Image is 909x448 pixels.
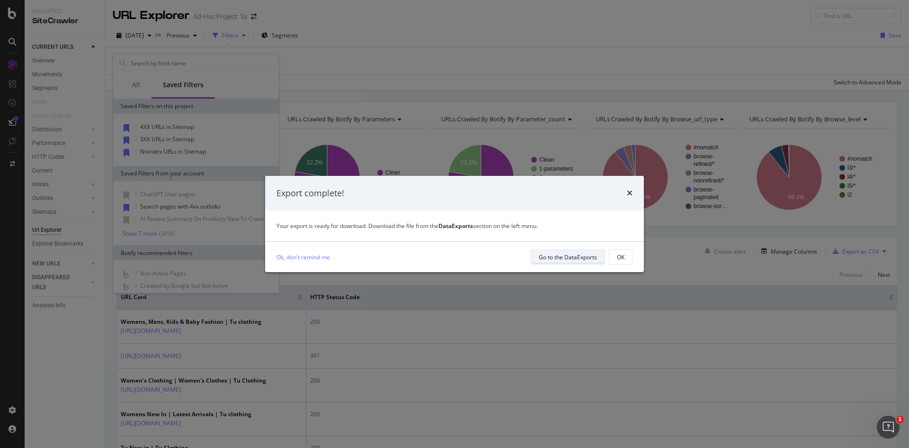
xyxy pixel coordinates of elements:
[877,416,900,439] iframe: Intercom live chat
[276,222,633,230] div: Your export is ready for download. Download the file from the
[627,187,633,200] div: times
[539,253,597,261] div: Go to the DataExports
[276,187,344,200] div: Export complete!
[896,416,904,423] span: 1
[438,222,538,230] span: section on the left menu.
[276,252,330,262] a: Ok, don't remind me
[438,222,473,230] strong: DataExports
[617,253,624,261] div: OK
[531,249,605,265] button: Go to the DataExports
[265,176,644,273] div: modal
[609,249,633,265] button: OK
